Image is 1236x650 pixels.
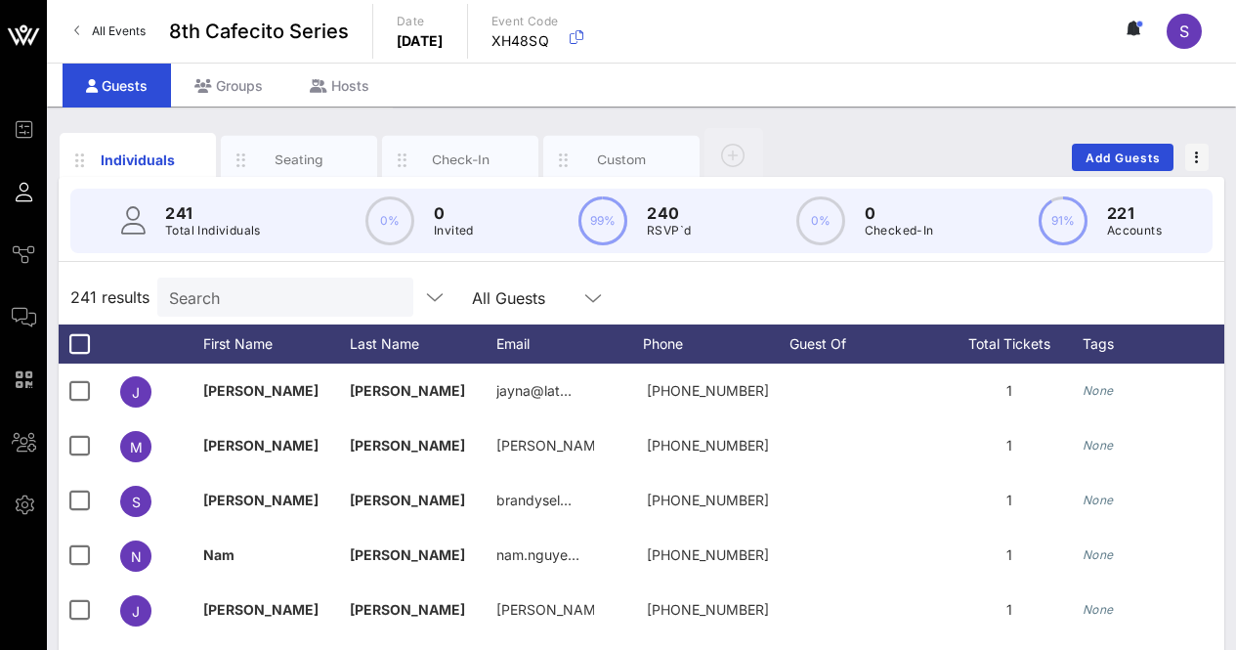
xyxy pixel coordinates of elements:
p: XH48SQ [491,31,559,51]
div: 1 [936,583,1083,637]
i: None [1083,547,1114,562]
div: 1 [936,418,1083,473]
span: +17148898060 [647,437,769,454]
span: S [1179,22,1189,41]
span: M [130,439,143,455]
div: Email [496,325,643,364]
span: +13018302848 [647,601,769,618]
span: [PERSON_NAME] [350,382,465,399]
i: None [1083,493,1114,507]
div: 1 [936,473,1083,528]
span: [PERSON_NAME] [203,601,319,618]
span: [PERSON_NAME] [203,437,319,454]
span: Add Guests [1085,151,1162,165]
div: Seating [256,151,343,169]
i: None [1083,602,1114,617]
span: [PERSON_NAME] [350,601,465,618]
p: 0 [865,201,934,225]
p: 241 [165,201,261,225]
p: Checked-In [865,221,934,240]
p: Date [397,12,444,31]
div: Guest Of [789,325,936,364]
div: 1 [936,528,1083,583]
span: 8th Cafecito Series [169,17,349,46]
p: Accounts [1107,221,1162,240]
div: Check-In [417,151,504,169]
p: Total Individuals [165,221,261,240]
p: [DATE] [397,31,444,51]
div: Custom [578,151,665,169]
div: Total Tickets [936,325,1083,364]
p: [PERSON_NAME]@t… [496,418,594,473]
span: J [132,603,140,620]
span: +17147957099 [647,492,769,508]
span: [PERSON_NAME] [203,492,319,508]
div: Hosts [286,64,393,108]
span: 241 results [70,285,149,309]
div: 1 [936,364,1083,418]
div: First Name [203,325,350,364]
p: [PERSON_NAME]… [496,583,594,637]
div: Individuals [95,150,182,170]
span: +15054852520 [647,546,769,563]
span: +13104367738 [647,382,769,399]
div: S [1167,14,1202,49]
p: brandysel… [496,473,572,528]
p: Invited [434,221,474,240]
span: [PERSON_NAME] [350,546,465,563]
span: S [132,494,141,510]
p: 221 [1107,201,1162,225]
span: [PERSON_NAME] [203,382,319,399]
button: Add Guests [1072,144,1173,171]
div: Last Name [350,325,496,364]
div: All Guests [460,278,617,317]
span: J [132,384,140,401]
span: All Events [92,23,146,38]
div: Guests [63,64,171,108]
div: Phone [643,325,789,364]
span: Nam [203,546,234,563]
div: Groups [171,64,286,108]
i: None [1083,383,1114,398]
p: nam.nguye… [496,528,579,583]
span: [PERSON_NAME] [350,492,465,508]
a: All Events [63,16,157,47]
span: [PERSON_NAME] [350,437,465,454]
p: jayna@lat… [496,364,572,418]
p: RSVP`d [647,221,691,240]
i: None [1083,438,1114,453]
div: All Guests [472,289,545,307]
p: Event Code [491,12,559,31]
p: 0 [434,201,474,225]
span: N [131,548,142,565]
p: 240 [647,201,691,225]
